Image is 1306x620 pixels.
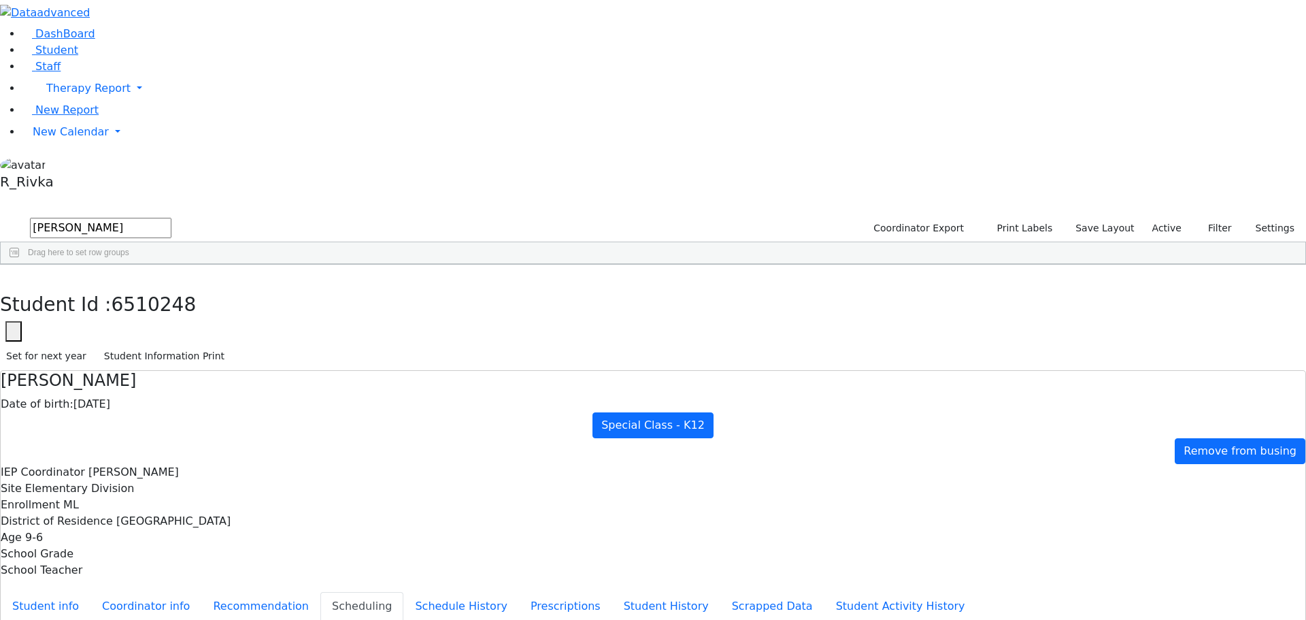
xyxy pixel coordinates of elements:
a: Student [22,44,78,56]
label: District of Residence [1,513,113,529]
button: Save Layout [1069,218,1140,239]
span: Remove from busing [1184,444,1296,457]
span: Student [35,44,78,56]
span: Drag here to set row groups [28,248,129,257]
button: Coordinator Export [865,218,970,239]
button: Settings [1238,218,1301,239]
a: Remove from busing [1175,438,1305,464]
label: Site [1,480,22,497]
button: Filter [1190,218,1238,239]
a: Special Class - K12 [592,412,714,438]
span: New Report [35,103,99,116]
span: [PERSON_NAME] [88,466,179,478]
span: DashBoard [35,27,95,40]
span: Therapy Report [46,82,131,95]
input: Search [30,218,171,238]
a: DashBoard [22,27,95,40]
label: IEP Coordinator [1,464,85,480]
label: Date of birth: [1,396,73,412]
a: New Calendar [22,118,1306,146]
div: [DATE] [1,396,1305,412]
a: Therapy Report [22,75,1306,102]
span: [GEOGRAPHIC_DATA] [116,515,231,527]
span: Staff [35,60,61,73]
a: Staff [22,60,61,73]
button: Student Information Print [98,346,231,367]
span: 9-6 [25,531,43,544]
label: Age [1,529,22,546]
label: Enrollment [1,497,60,513]
span: New Calendar [33,125,109,138]
label: Active [1146,218,1188,239]
span: 6510248 [112,293,197,316]
a: New Report [22,103,99,116]
label: School Teacher [1,562,82,578]
label: School Grade [1,546,73,562]
span: Elementary Division [25,482,135,495]
button: Print Labels [981,218,1058,239]
h4: [PERSON_NAME] [1,371,1305,391]
span: ML [63,498,79,511]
